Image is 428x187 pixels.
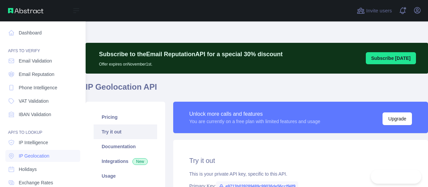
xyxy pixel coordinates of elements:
h1: IP Geolocation API [86,82,428,98]
a: Holidays [5,163,80,175]
a: Email Validation [5,55,80,67]
a: Email Reputation [5,68,80,80]
div: You are currently on a free plan with limited features and usage [189,118,320,125]
span: VAT Validation [19,98,48,104]
a: Integrations New [94,154,157,169]
button: Subscribe [DATE] [366,52,416,64]
div: API'S TO VERIFY [5,40,80,54]
span: Email Validation [19,58,52,64]
a: Usage [94,169,157,183]
button: Upgrade [383,112,412,125]
div: This is your private API key, specific to this API. [189,171,412,177]
div: Unlock more calls and features [189,110,320,118]
p: Offer expires on November 1st. [99,59,283,67]
a: Documentation [94,139,157,154]
a: Phone Intelligence [5,82,80,94]
span: IBAN Validation [19,111,51,118]
a: Dashboard [5,27,80,39]
a: Pricing [94,110,157,124]
span: Invite users [366,7,392,15]
iframe: Toggle Customer Support [371,170,421,184]
span: IP Geolocation [19,153,49,159]
p: Subscribe to the Email Reputation API for a special 30 % discount [99,50,283,59]
a: Try it out [94,124,157,139]
a: IBAN Validation [5,108,80,120]
a: IP Intelligence [5,136,80,149]
span: Phone Intelligence [19,84,57,91]
h2: Try it out [189,156,412,165]
a: IP Geolocation [5,150,80,162]
span: IP Intelligence [19,139,48,146]
div: API'S TO LOOKUP [5,122,80,135]
span: Exchange Rates [19,179,53,186]
img: Abstract API [8,8,43,13]
span: Email Reputation [19,71,55,78]
button: Invite users [355,5,393,16]
a: VAT Validation [5,95,80,107]
span: New [132,158,148,165]
span: Holidays [19,166,37,173]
